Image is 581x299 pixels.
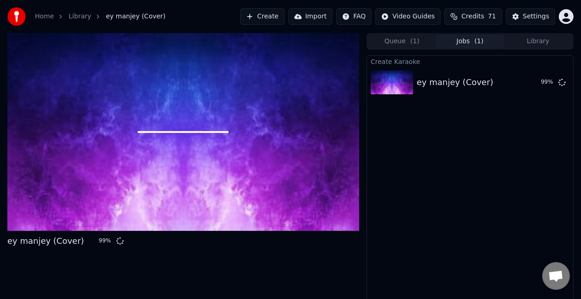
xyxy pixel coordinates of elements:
div: ey manjey (Cover) [7,235,84,247]
a: Home [35,12,54,21]
span: ( 1 ) [410,37,420,46]
span: ( 1 ) [475,37,484,46]
button: Video Guides [375,8,441,25]
nav: breadcrumb [35,12,166,21]
div: 99 % [541,79,555,86]
button: Queue [368,35,436,48]
div: ey manjey (Cover) [417,76,494,89]
button: Jobs [436,35,504,48]
div: 99 % [99,237,113,245]
span: Credits [461,12,484,21]
button: Library [504,35,572,48]
a: Open chat [542,262,570,290]
div: Settings [523,12,549,21]
span: 71 [488,12,496,21]
img: youka [7,7,26,26]
span: ey manjey (Cover) [106,12,166,21]
button: Settings [506,8,555,25]
a: Library [69,12,91,21]
button: Import [288,8,333,25]
div: Create Karaoke [367,56,573,67]
button: Credits71 [444,8,502,25]
button: FAQ [336,8,372,25]
button: Create [240,8,285,25]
